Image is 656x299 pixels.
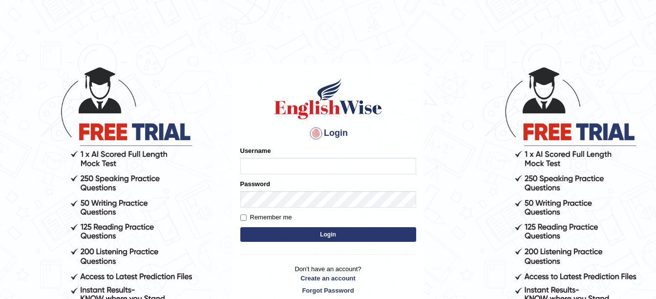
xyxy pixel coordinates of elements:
h4: Login [240,126,416,141]
label: Remember me [240,213,292,222]
button: Login [240,227,416,242]
a: Forgot Password [240,286,416,295]
input: Remember me [240,214,247,221]
p: Don't have an account? [240,264,416,295]
label: Username [240,146,271,155]
label: Password [240,179,270,189]
a: Create an account [240,274,416,283]
img: Logo of English Wise sign in for intelligent practice with AI [273,77,384,121]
